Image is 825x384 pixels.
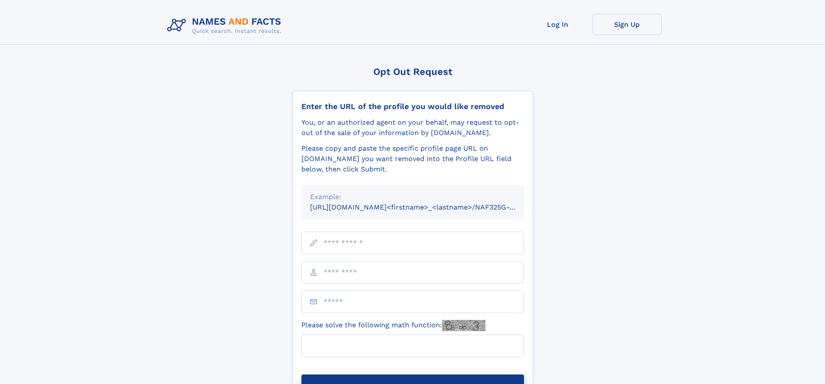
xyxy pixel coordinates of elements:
[301,143,524,174] div: Please copy and paste the specific profile page URL on [DOMAIN_NAME] you want removed into the Pr...
[301,102,524,111] div: Enter the URL of the profile you would like removed
[164,14,288,37] img: Logo Names and Facts
[301,117,524,138] div: You, or an authorized agent on your behalf, may request to opt-out of the sale of your informatio...
[523,14,592,35] a: Log In
[592,14,662,35] a: Sign Up
[292,66,533,77] div: Opt Out Request
[310,192,515,202] div: Example:
[301,320,485,331] label: Please solve the following math function:
[310,203,540,211] small: [URL][DOMAIN_NAME]<firstname>_<lastname>/NAF325G-xxxxxxxx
